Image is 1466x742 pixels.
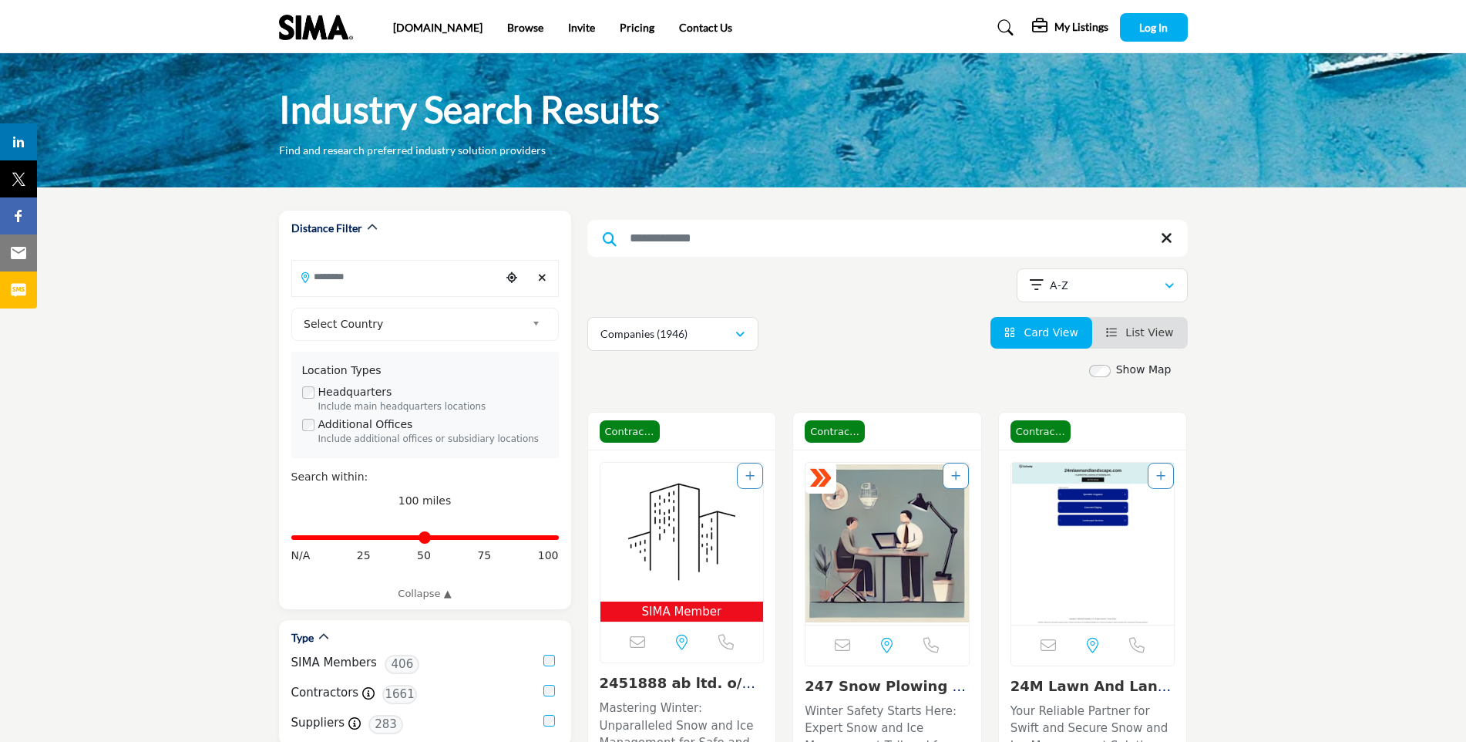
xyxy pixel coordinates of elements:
[279,143,546,158] p: Find and research preferred industry solution providers
[1156,470,1165,482] a: Add To List
[291,469,559,485] div: Search within:
[1017,268,1188,302] button: A-Z
[291,630,314,646] h2: Type
[291,654,377,672] label: SIMA Members
[302,363,548,379] div: Location Types
[507,21,543,34] a: Browse
[279,86,660,133] h1: Industry Search Results
[368,715,403,734] span: 283
[1010,420,1071,444] span: Contractor
[1116,362,1172,378] label: Show Map
[990,317,1092,349] li: Card View
[398,494,452,507] span: 100 miles
[1004,326,1078,339] a: View Card
[543,715,555,727] input: Suppliers checkbox
[1011,463,1175,625] a: Open Listing in new tab
[805,463,969,625] a: Open Listing in new tab
[357,548,371,564] span: 25
[587,317,758,351] button: Companies (1946)
[279,15,361,40] img: Site Logo
[538,548,559,564] span: 100
[1054,20,1108,34] h5: My Listings
[1139,21,1168,34] span: Log In
[291,586,559,602] a: Collapse ▲
[318,384,392,400] label: Headquarters
[600,675,755,708] a: 2451888 ab ltd. o/a ...
[600,675,765,692] h3: 2451888 ab ltd. o/a Sapphire Property Solutions
[1024,326,1078,339] span: Card View
[318,433,548,447] div: Include additional offices or subsidiary locations
[382,685,417,704] span: 1661
[600,463,764,602] img: 2451888 ab ltd. o/a Sapphire Property Solutions
[805,420,865,444] span: Contractor
[318,417,413,433] label: Additional Offices
[604,603,761,621] span: SIMA Member
[568,21,595,34] a: Invite
[951,470,960,482] a: Add To List
[620,21,654,34] a: Pricing
[1092,317,1188,349] li: List View
[291,684,359,702] label: Contractors
[500,261,523,295] div: Choose your current location
[600,463,764,622] a: Open Listing in new tab
[805,678,970,695] h3: 247 Snow Plowing LLC
[543,685,555,696] input: Contractors checkbox
[292,261,500,292] input: Search Location
[809,467,832,490] img: ASM Certified Badge Icon
[1010,678,1171,711] a: 24M Lawn And Landsca...
[1120,13,1188,42] button: Log In
[587,220,1188,257] input: Search Keyword
[1125,326,1173,339] span: List View
[983,15,1024,40] a: Search
[745,470,755,482] a: Add To List
[805,678,966,711] a: 247 Snow Plowing LLC...
[304,315,526,333] span: Select Country
[600,420,660,444] span: Contractor
[679,21,732,34] a: Contact Us
[600,326,688,342] p: Companies (1946)
[805,463,969,625] img: 247 Snow Plowing LLC
[543,655,555,666] input: SIMA Members checkbox
[1032,19,1108,37] div: My Listings
[291,548,311,564] span: N/A
[393,21,483,34] a: [DOMAIN_NAME]
[1011,463,1175,625] img: 24M Lawn And Landscape Services, LLC
[477,548,491,564] span: 75
[1010,678,1175,695] h3: 24M Lawn And Landscape Services, LLC
[385,655,419,674] span: 406
[417,548,431,564] span: 50
[1106,326,1174,339] a: View List
[291,221,362,236] h2: Distance Filter
[1050,278,1068,293] p: A-Z
[291,714,345,732] label: Suppliers
[318,400,548,414] div: Include main headquarters locations
[531,261,554,295] div: Clear search location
